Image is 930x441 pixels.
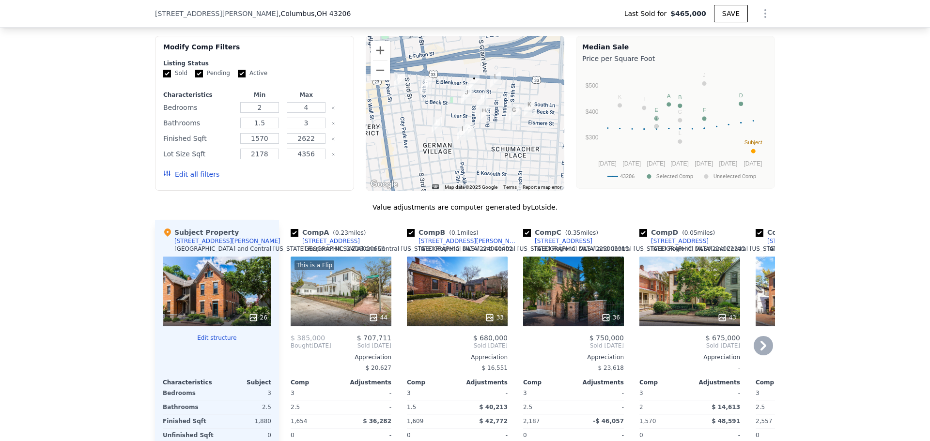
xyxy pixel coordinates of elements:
[291,390,294,396] span: 3
[195,70,203,77] input: Pending
[643,96,645,102] text: I
[163,70,171,77] input: Sold
[523,353,624,361] div: Appreciation
[371,41,390,60] button: Zoom in
[219,400,271,414] div: 2.5
[523,390,527,396] span: 3
[684,229,697,236] span: 0.05
[217,379,271,386] div: Subject
[445,184,497,190] span: Map data ©2025 Google
[703,72,706,78] text: J
[656,173,693,180] text: Selected Comp
[756,4,775,23] button: Show Options
[739,92,743,98] text: D
[163,69,187,77] label: Sold
[291,237,360,245] a: [STREET_ADDRESS]
[523,184,561,190] a: Report a map error
[238,70,246,77] input: Active
[477,92,488,109] div: 333 E Beck Street
[586,82,599,89] text: $500
[163,116,234,130] div: Bathrooms
[756,228,834,237] div: Comp E
[639,379,690,386] div: Comp
[291,353,391,361] div: Appreciation
[451,229,461,236] span: 0.1
[291,342,331,350] div: [DATE]
[314,10,351,17] span: , OH 43206
[647,160,666,167] text: [DATE]
[479,106,489,122] div: 664 S Grant Avenue
[195,69,230,77] label: Pending
[163,414,215,428] div: Finished Sqft
[464,122,474,138] div: 712 S 6th Street
[368,178,400,191] a: Open this area in Google Maps (opens a new window)
[639,342,740,350] span: Sold [DATE]
[586,108,599,115] text: $400
[717,313,736,322] div: 43
[248,313,267,322] div: 26
[163,334,271,342] button: Edit structure
[407,228,482,237] div: Comp B
[706,334,740,342] span: $ 675,000
[712,404,740,411] span: $ 14,613
[174,237,280,245] div: [STREET_ADDRESS][PERSON_NAME]
[343,400,391,414] div: -
[586,134,599,141] text: $300
[618,94,622,100] text: K
[302,245,513,253] div: [GEOGRAPHIC_DATA] and Central [US_STATE] Regional MLS # 224040402
[667,93,671,99] text: A
[335,229,348,236] span: 0.23
[418,237,519,245] div: [STREET_ADDRESS][PERSON_NAME]
[363,418,391,425] span: $ 36,282
[457,379,508,386] div: Adjustments
[285,91,327,99] div: Max
[394,72,405,89] div: 512 City Park Avenue
[357,334,391,342] span: $ 707,711
[163,228,239,237] div: Subject Property
[678,109,682,115] text: G
[219,386,271,400] div: 3
[331,152,335,156] button: Clear
[343,386,391,400] div: -
[598,365,624,371] span: $ 23,618
[575,400,624,414] div: -
[651,245,862,253] div: [GEOGRAPHIC_DATA] and Central [US_STATE] Regional MLS # 225021392
[523,228,602,237] div: Comp C
[155,202,775,212] div: Value adjustments are computer generated by Lotside .
[174,245,385,253] div: [GEOGRAPHIC_DATA] and Central [US_STATE] Regional MLS # 216020656
[523,342,624,350] span: Sold [DATE]
[482,365,508,371] span: $ 16,551
[767,237,825,245] div: [STREET_ADDRESS]
[639,400,688,414] div: 2
[407,400,455,414] div: 1.5
[331,137,335,141] button: Clear
[163,91,234,99] div: Characteristics
[238,91,281,99] div: Min
[366,365,391,371] span: $ 20,627
[756,390,759,396] span: 3
[421,77,432,93] div: 544 S 4th Street
[163,147,234,161] div: Lot Size Sqft
[407,353,508,361] div: Appreciation
[582,42,769,52] div: Median Sale
[479,404,508,411] span: $ 40,213
[639,361,740,375] div: -
[582,65,769,186] svg: A chart.
[291,379,341,386] div: Comp
[756,400,804,414] div: 2.5
[670,9,706,18] span: $465,000
[756,353,856,361] div: Appreciation
[407,342,508,350] span: Sold [DATE]
[485,313,504,322] div: 33
[163,132,234,145] div: Finished Sqft
[407,432,411,439] span: 0
[598,160,617,167] text: [DATE]
[655,107,658,113] text: E
[473,334,508,342] span: $ 680,000
[163,379,217,386] div: Characteristics
[509,105,519,122] div: 678 S 9th Street
[756,379,806,386] div: Comp
[461,88,472,104] div: 596 S 6th Street
[155,9,279,18] span: [STREET_ADDRESS][PERSON_NAME]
